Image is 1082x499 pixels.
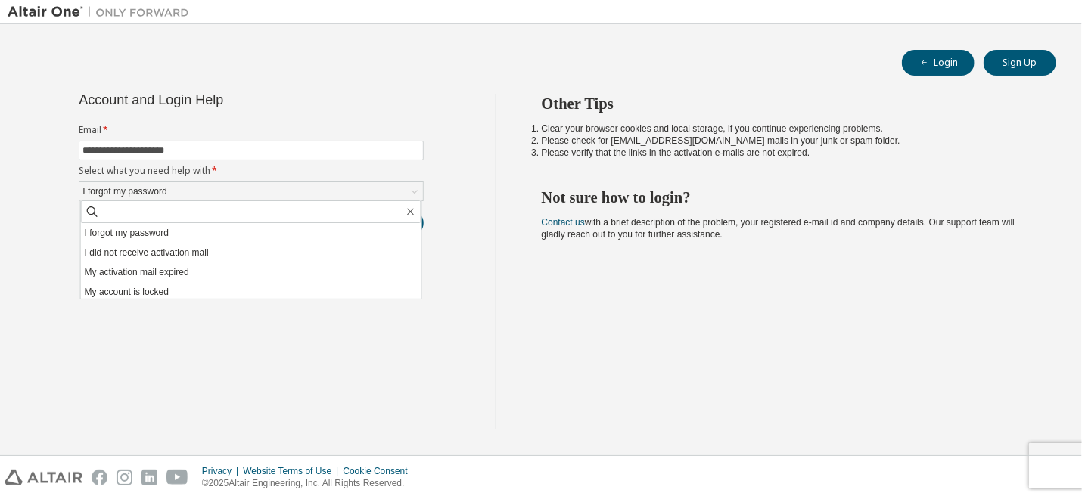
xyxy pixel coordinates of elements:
button: Login [902,50,975,76]
div: I forgot my password [79,182,423,200]
img: instagram.svg [117,470,132,485]
img: facebook.svg [92,470,107,485]
li: Please check for [EMAIL_ADDRESS][DOMAIN_NAME] mails in your junk or spam folder. [542,135,1030,147]
div: Website Terms of Use [243,465,343,477]
img: Altair One [8,5,197,20]
a: Contact us [542,217,585,228]
label: Select what you need help with [79,165,424,177]
li: Please verify that the links in the activation e-mails are not expired. [542,147,1030,159]
h2: Other Tips [542,94,1030,113]
label: Email [79,124,424,136]
span: with a brief description of the problem, your registered e-mail id and company details. Our suppo... [542,217,1015,240]
img: altair_logo.svg [5,470,82,485]
img: youtube.svg [166,470,188,485]
div: Account and Login Help [79,94,355,106]
button: Sign Up [984,50,1056,76]
div: Cookie Consent [343,465,416,477]
p: © 2025 Altair Engineering, Inc. All Rights Reserved. [202,477,417,490]
div: Privacy [202,465,243,477]
li: Clear your browser cookies and local storage, if you continue experiencing problems. [542,122,1030,135]
img: linkedin.svg [141,470,157,485]
li: I forgot my password [81,223,421,243]
div: I forgot my password [80,183,169,200]
h2: Not sure how to login? [542,188,1030,207]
